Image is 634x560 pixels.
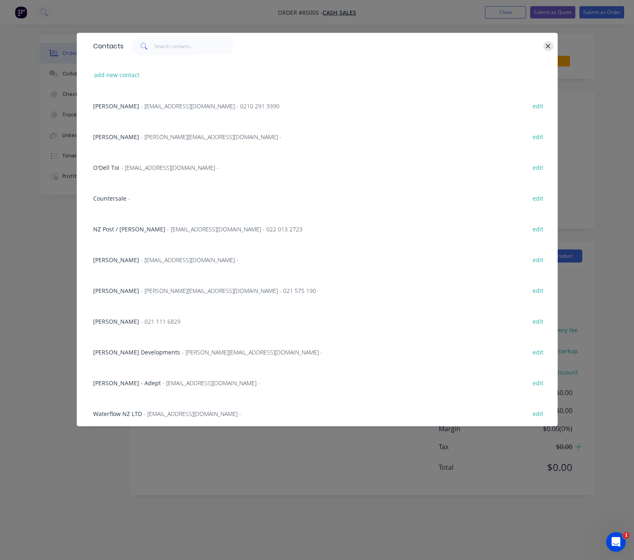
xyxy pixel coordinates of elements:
[529,254,548,265] button: edit
[144,410,241,418] span: - [EMAIL_ADDRESS][DOMAIN_NAME] -
[141,102,279,110] span: - [EMAIL_ADDRESS][DOMAIN_NAME] - 0210 291 3390
[529,223,548,234] button: edit
[121,164,219,171] span: - [EMAIL_ADDRESS][DOMAIN_NAME] -
[529,315,548,327] button: edit
[128,194,130,202] span: -
[93,379,161,387] span: [PERSON_NAME] - Adept
[93,102,139,110] span: [PERSON_NAME]
[529,285,548,296] button: edit
[529,131,548,142] button: edit
[93,256,139,264] span: [PERSON_NAME]
[529,162,548,173] button: edit
[163,379,260,387] span: - [EMAIL_ADDRESS][DOMAIN_NAME] -
[529,100,548,111] button: edit
[93,348,180,356] span: [PERSON_NAME] Developments
[529,377,548,388] button: edit
[141,287,316,295] span: - [PERSON_NAME][EMAIL_ADDRESS][DOMAIN_NAME] - 021 575 190
[182,348,323,356] span: - [PERSON_NAME][EMAIL_ADDRESS][DOMAIN_NAME] -
[141,133,282,141] span: - [PERSON_NAME][EMAIL_ADDRESS][DOMAIN_NAME] -
[90,69,144,80] button: add new contact
[93,410,142,418] span: Waterflow NZ LTD
[529,346,548,357] button: edit
[623,532,629,539] span: 1
[93,194,126,202] span: Countersale
[93,225,165,233] span: NZ Post / [PERSON_NAME]
[93,287,139,295] span: [PERSON_NAME]
[93,318,139,325] span: [PERSON_NAME]
[89,33,124,59] div: Contacts
[93,164,119,171] span: O'Dell Toi
[154,38,234,55] input: Search contacts...
[529,192,548,203] button: edit
[93,133,139,141] span: [PERSON_NAME]
[167,225,302,233] span: - [EMAIL_ADDRESS][DOMAIN_NAME] - 022 013 2723
[141,256,238,264] span: - [EMAIL_ADDRESS][DOMAIN_NAME] -
[529,408,548,419] button: edit
[141,318,181,325] span: - 021 111 6829
[606,532,626,552] iframe: Intercom live chat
